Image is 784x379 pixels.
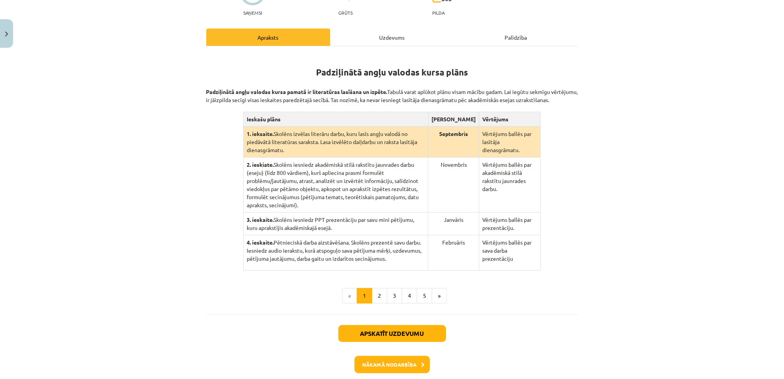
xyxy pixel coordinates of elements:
button: » [432,288,447,304]
th: Ieskašu plāns [244,112,428,127]
strong: Padziļinātā angļu valodas kursa plāns [316,67,468,78]
button: 4 [402,288,417,304]
td: Vērtējums ballēs par akadēmiskā stilā rakstītu jaunrades darbu. [479,158,540,213]
button: Apskatīt uzdevumu [338,325,446,342]
td: Janvāris [428,213,479,235]
td: Novembris [428,158,479,213]
td: Vērtējums ballēs par sava darba prezentāciju [479,235,540,271]
div: Uzdevums [330,29,454,46]
p: Saņemsi [240,10,265,15]
p: Februāris [431,238,476,247]
strong: Septembris [439,130,468,137]
button: Nākamā nodarbība [354,356,430,374]
nav: Page navigation example [206,288,578,304]
p: Tabulā varat aplūkot plānu visam mācību gadam. Lai iegūtu sekmīgu vērtējumu, ir jāizpilda secīgi ... [206,80,578,104]
img: icon-close-lesson-0947bae3869378f0d4975bcd49f059093ad1ed9edebbc8119c70593378902aed.svg [5,32,8,37]
button: 3 [387,288,402,304]
button: 1 [357,288,372,304]
td: Skolēns izvēlas literāru darbu, kuru lasīs angļu valodā no piedāvātā literatūras saraksta. Lasa i... [244,127,428,158]
p: Pētnieciskā darba aizstāvēšana. Skolēns prezentē savu darbu. Iesniedz audio ierakstu, kurā atspog... [247,238,425,263]
p: pilda [432,10,445,15]
td: Skolēns iesniedz PPT prezentāciju par savu mini pētījumu, kuru aprakstījis akadēmiskajā esejā. [244,213,428,235]
div: Apraksts [206,29,330,46]
strong: 1. ieksaite. [247,130,274,137]
button: 5 [417,288,432,304]
strong: 3. ieskaite. [247,216,274,223]
td: Vērtējums ballēs par lasītāja dienasgrāmatu. [479,127,540,158]
div: Palīdzība [454,29,578,46]
button: 2 [372,288,387,304]
strong: 4. ieskaite. [247,239,274,246]
td: Skolēns iesniedz akadēmiskā stilā rakstītu jaunrades darbu (eseju) (līdz 800 vārdiem), kurš aplie... [244,158,428,213]
strong: 2. ieskiate. [247,161,274,168]
th: [PERSON_NAME] [428,112,479,127]
th: Vērtējums [479,112,540,127]
td: Vērtējums ballēs par prezentāciju. [479,213,540,235]
p: Grūts [338,10,353,15]
strong: Padziļinātā angļu valodas kursa pamatā ir literatūras lasīšana un izpēte. [206,88,388,95]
